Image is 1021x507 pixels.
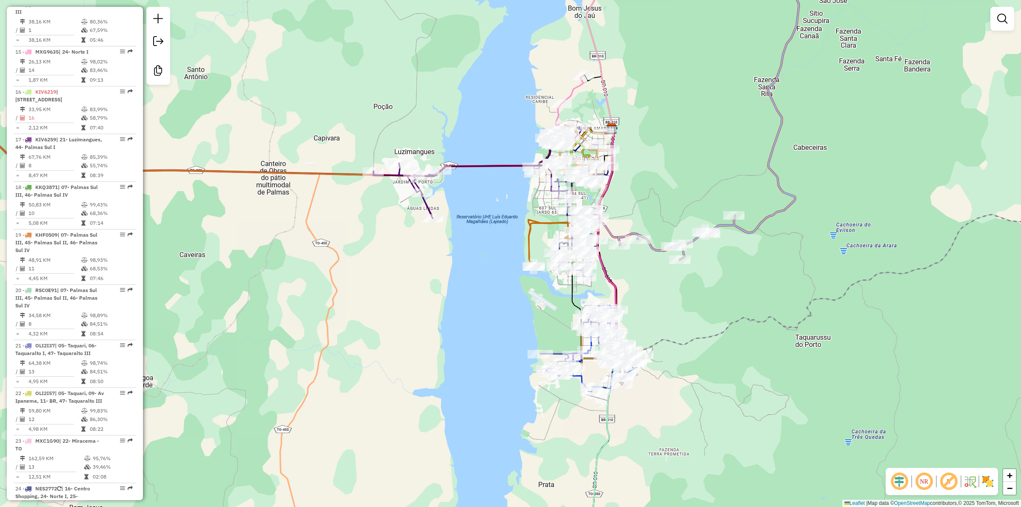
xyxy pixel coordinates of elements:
i: % de utilização do peso [81,258,88,263]
span: OLI2I37 [35,342,55,349]
td: = [15,171,20,180]
td: 84,51% [89,320,132,328]
i: % de utilização do peso [81,59,88,64]
td: 98,02% [89,57,132,66]
i: Veículo já utilizado nesta sessão [57,486,61,491]
i: Distância Total [20,155,25,160]
td: = [15,377,20,386]
img: Temar [606,123,617,134]
i: % de utilização do peso [81,202,88,207]
i: % de utilização da cubagem [81,266,88,271]
img: Exibir/Ocultar setores [981,475,995,488]
i: Distância Total [20,361,25,366]
td: 12 [28,415,81,424]
em: Opções [120,137,125,142]
td: 33,95 KM [28,105,81,114]
i: Tempo total em rota [81,221,86,226]
td: 55,74% [89,161,132,170]
td: 98,93% [89,256,132,264]
td: 80,36% [89,17,132,26]
td: 59,80 KM [28,407,81,415]
span: − [1007,483,1012,493]
span: KKQ3871 [35,184,58,190]
em: Opções [120,486,125,491]
td: 11 [28,264,81,273]
span: KHF0509 [35,232,57,238]
span: 21 - [15,342,97,356]
span: 23 - [15,438,99,452]
i: % de utilização da cubagem [81,321,88,327]
td: 12,51 KM [28,473,84,481]
td: 4,95 KM [28,377,81,386]
i: Tempo total em rota [81,125,86,130]
i: Distância Total [20,59,25,64]
td: / [15,320,20,328]
i: Total de Atividades [20,266,25,271]
a: Exportar sessão [150,33,167,52]
i: Distância Total [20,19,25,24]
i: Total de Atividades [20,28,25,33]
span: 22 - [15,390,104,404]
i: Total de Atividades [20,115,25,120]
td: = [15,425,20,433]
span: 15 - [15,49,88,55]
td: / [15,161,20,170]
td: 08:22 [89,425,132,433]
i: % de utilização do peso [81,107,88,112]
td: 4,98 KM [28,425,81,433]
td: 8 [28,320,81,328]
i: % de utilização da cubagem [81,115,88,120]
img: Fluxo de ruas [963,475,977,488]
i: Tempo total em rota [81,77,86,83]
td: 08:39 [89,171,132,180]
td: 85,39% [89,153,132,161]
em: Opções [120,390,125,395]
span: OLI2I57 [35,390,55,396]
td: / [15,209,20,218]
td: / [15,415,20,424]
em: Opções [120,89,125,94]
i: Tempo total em rota [81,173,86,178]
em: Rota exportada [128,137,133,142]
td: = [15,329,20,338]
i: % de utilização do peso [81,155,88,160]
td: 58,79% [89,114,132,122]
em: Opções [120,49,125,54]
td: 5,08 KM [28,219,81,227]
td: 86,30% [89,415,132,424]
td: = [15,76,20,84]
i: Distância Total [20,258,25,263]
i: % de utilização do peso [81,408,88,413]
td: 08:50 [89,377,132,386]
td: 68,36% [89,209,132,218]
i: % de utilização do peso [81,313,88,318]
td: 99,83% [89,407,132,415]
td: / [15,463,20,471]
em: Rota exportada [128,390,133,395]
em: Opções [120,232,125,237]
em: Rota exportada [128,89,133,94]
span: MXG9635 [35,49,59,55]
em: Opções [120,343,125,348]
td: / [15,367,20,376]
td: 39,46% [92,463,133,471]
td: 84,51% [89,367,132,376]
i: Tempo total em rota [84,474,88,479]
em: Opções [120,438,125,443]
i: % de utilização do peso [81,19,88,24]
td: = [15,473,20,481]
td: 34,58 KM [28,311,81,320]
i: Total de Atividades [20,417,25,422]
td: 83,46% [89,66,132,74]
a: Zoom in [1003,469,1016,482]
span: NES2772 [35,485,57,492]
span: KIV6259 [35,136,56,143]
i: % de utilização da cubagem [81,28,88,33]
td: 02:08 [92,473,133,481]
td: 2,12 KM [28,123,81,132]
span: Exibir rótulo [938,471,959,492]
td: 8,47 KM [28,171,81,180]
i: Tempo total em rota [81,276,86,281]
a: Criar modelo [150,62,167,81]
span: KIV6219 [35,89,56,95]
